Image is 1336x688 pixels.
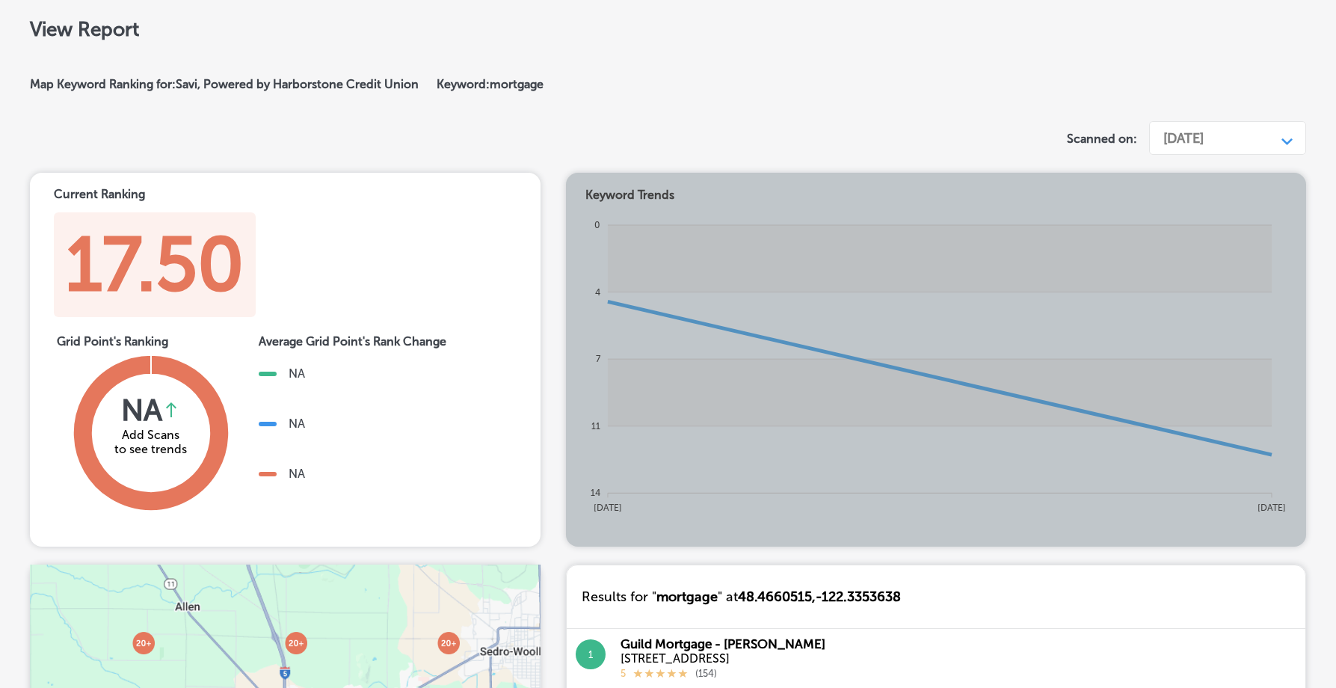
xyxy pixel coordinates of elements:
div: View Report [30,18,139,41]
div: Guild Mortgage - [PERSON_NAME] [621,636,825,651]
div: 17.50 [66,220,244,310]
div: [STREET_ADDRESS] [621,651,825,666]
div: NA [289,366,305,381]
div: Average Grid Point's Rank Change [259,334,446,348]
h2: Keyword: mortgage [437,77,544,91]
button: 1 [576,639,606,669]
div: NA [121,392,162,428]
p: ( 154 ) [695,668,717,681]
div: to see trends [109,428,191,456]
span: mortgage [656,589,718,605]
div: [DATE] [1163,130,1204,147]
div: Add Scans [109,428,191,442]
div: NA [289,467,305,481]
div: 5 Stars [633,666,688,681]
h2: Map Keyword Ranking for: Savi, Powered by Harborstone Credit Union [30,77,437,91]
label: Scanned on: [1067,132,1137,146]
div: Grid Point's Ranking [57,334,244,348]
p: 5 [621,668,626,681]
div: NA [289,417,305,431]
div: Current Ranking [54,187,285,201]
span: 48.4660515 , -122.3353638 [738,589,901,605]
div: Results for " " at [567,565,916,628]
